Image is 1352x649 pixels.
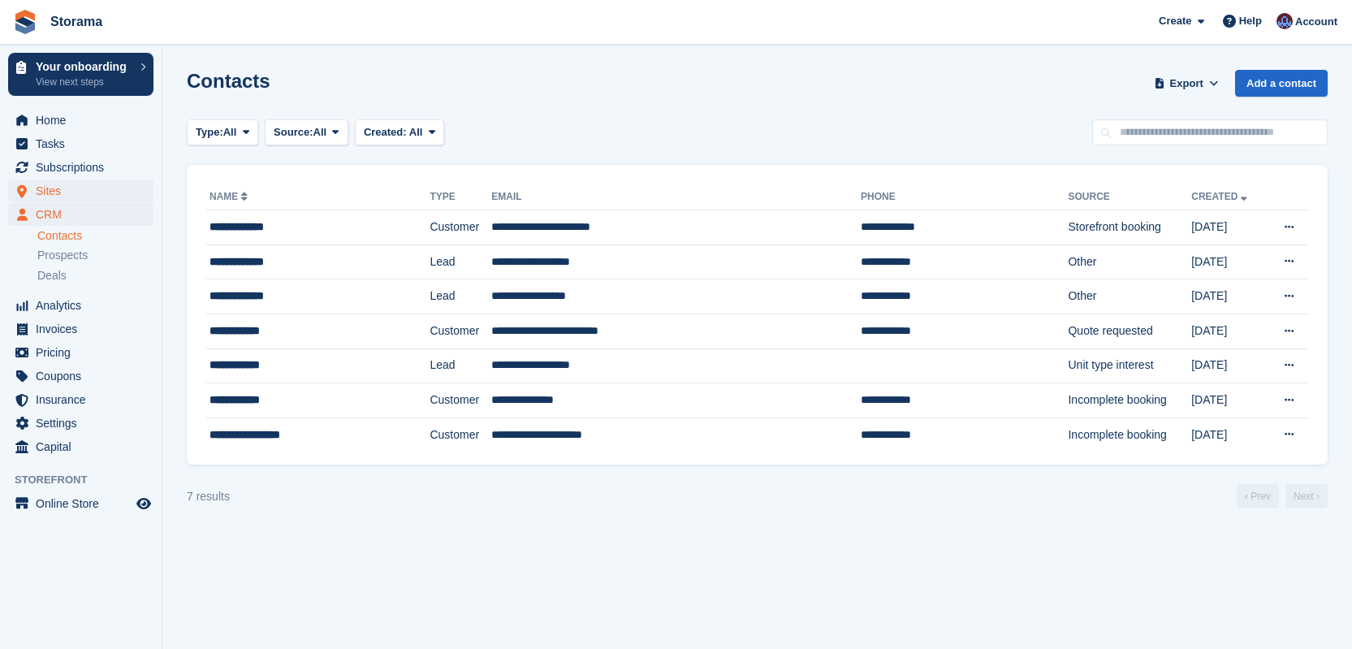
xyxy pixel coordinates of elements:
span: Settings [36,412,133,435]
span: Invoices [36,318,133,340]
p: Your onboarding [36,61,132,72]
td: [DATE] [1191,210,1265,245]
p: View next steps [36,75,132,89]
td: [DATE] [1191,314,1265,348]
td: [DATE] [1191,279,1265,314]
span: Account [1295,14,1337,30]
td: [DATE] [1191,348,1265,383]
td: Customer [430,210,491,245]
a: menu [8,294,153,317]
a: menu [8,156,153,179]
a: menu [8,492,153,515]
a: Preview store [134,494,153,513]
span: Type: [196,124,223,141]
a: menu [8,132,153,155]
td: Incomplete booking [1068,383,1191,418]
td: Customer [430,314,491,348]
span: Home [36,109,133,132]
span: Source: [274,124,313,141]
span: Subscriptions [36,156,133,179]
span: Capital [36,435,133,458]
a: Created [1191,191,1250,202]
a: Next [1285,484,1328,508]
span: Online Store [36,492,133,515]
a: Your onboarding View next steps [8,53,153,96]
span: CRM [36,203,133,226]
span: Storefront [15,472,162,488]
nav: Page [1233,484,1331,508]
td: Quote requested [1068,314,1191,348]
span: Created: [364,126,407,138]
td: Other [1068,279,1191,314]
td: [DATE] [1191,418,1265,452]
a: menu [8,365,153,387]
a: menu [8,341,153,364]
img: stora-icon-8386f47178a22dfd0bd8f6a31ec36ba5ce8667c1dd55bd0f319d3a0aa187defe.svg [13,10,37,34]
td: Other [1068,244,1191,279]
a: Previous [1237,484,1279,508]
a: Name [209,191,251,202]
td: Storefront booking [1068,210,1191,245]
span: Analytics [36,294,133,317]
td: Incomplete booking [1068,418,1191,452]
a: menu [8,412,153,435]
span: All [313,124,327,141]
a: menu [8,435,153,458]
a: Contacts [37,228,153,244]
a: menu [8,180,153,202]
a: Add a contact [1235,70,1328,97]
td: [DATE] [1191,383,1265,418]
td: Lead [430,279,491,314]
td: Customer [430,383,491,418]
th: Email [491,184,861,210]
span: Pricing [36,341,133,364]
a: menu [8,318,153,340]
td: Unit type interest [1068,348,1191,383]
span: Deals [37,268,67,283]
a: menu [8,388,153,411]
span: Export [1170,76,1203,92]
a: Deals [37,267,153,284]
span: Insurance [36,388,133,411]
img: Hannah Fordham [1276,13,1293,29]
td: Customer [430,418,491,452]
th: Phone [861,184,1068,210]
button: Export [1151,70,1222,97]
span: Tasks [36,132,133,155]
span: All [223,124,237,141]
a: Prospects [37,247,153,264]
a: Storama [44,8,109,35]
th: Source [1068,184,1191,210]
span: Coupons [36,365,133,387]
td: [DATE] [1191,244,1265,279]
button: Created: All [355,119,444,146]
button: Type: All [187,119,258,146]
span: All [409,126,423,138]
a: menu [8,203,153,226]
h1: Contacts [187,70,270,92]
button: Source: All [265,119,348,146]
td: Lead [430,244,491,279]
div: 7 results [187,488,230,505]
span: Create [1159,13,1191,29]
th: Type [430,184,491,210]
td: Lead [430,348,491,383]
a: menu [8,109,153,132]
span: Sites [36,180,133,202]
span: Help [1239,13,1262,29]
span: Prospects [37,248,88,263]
